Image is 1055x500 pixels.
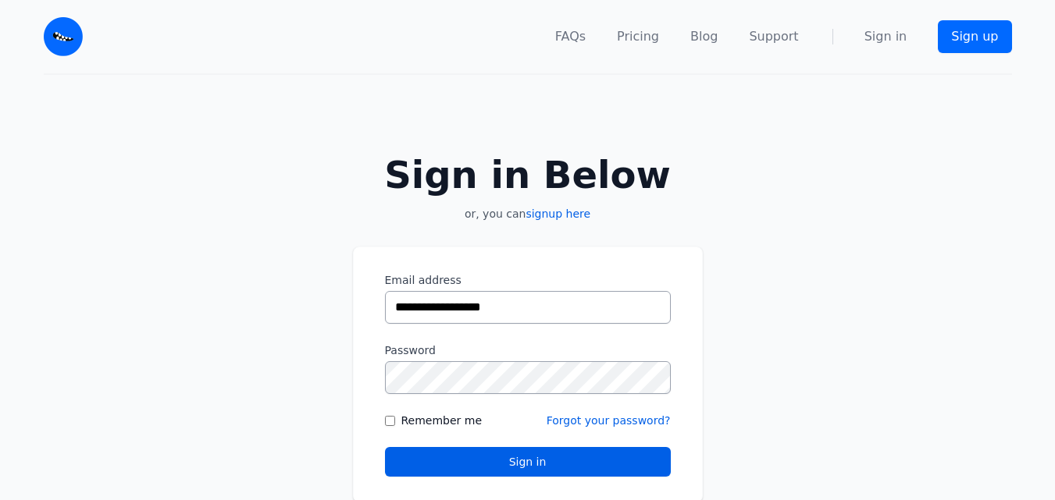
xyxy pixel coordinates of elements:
[749,27,798,46] a: Support
[44,17,83,56] img: Email Monster
[617,27,659,46] a: Pricing
[526,207,590,220] a: signup here
[555,27,586,46] a: FAQs
[385,447,671,477] button: Sign in
[385,272,671,288] label: Email address
[938,20,1011,53] a: Sign up
[864,27,907,46] a: Sign in
[385,342,671,358] label: Password
[401,413,483,428] label: Remember me
[353,206,703,222] p: or, you can
[690,27,718,46] a: Blog
[353,156,703,193] h2: Sign in Below
[547,414,671,427] a: Forgot your password?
